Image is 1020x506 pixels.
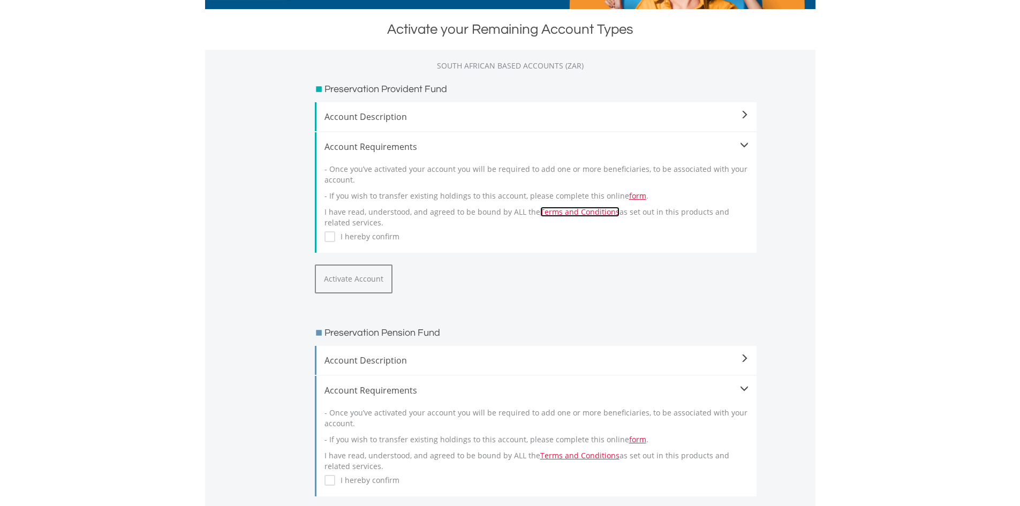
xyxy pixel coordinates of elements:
h3: Preservation Pension Fund [324,326,440,341]
p: - Once you’ve activated your account you will be required to add one or more beneficiaries, to be... [324,164,749,185]
div: SOUTH AFRICAN BASED ACCOUNTS (ZAR) [205,61,815,71]
div: Activate your Remaining Account Types [205,20,815,39]
a: form [629,434,646,444]
label: I hereby confirm [335,475,399,486]
a: Terms and Conditions [540,207,619,217]
p: - Once you’ve activated your account you will be required to add one or more beneficiaries, to be... [324,407,749,429]
div: I have read, understood, and agreed to be bound by ALL the as set out in this products and relate... [324,153,749,245]
p: - If you wish to transfer existing holdings to this account, please complete this online . [324,191,749,201]
div: Account Requirements [324,140,749,153]
a: Terms and Conditions [540,450,619,460]
div: Account Requirements [324,384,749,397]
span: Account Description [324,354,749,367]
h3: Preservation Provident Fund [324,82,447,97]
p: - If you wish to transfer existing holdings to this account, please complete this online . [324,434,749,445]
label: I hereby confirm [335,231,399,242]
button: Activate Account [315,265,392,293]
a: form [629,191,646,201]
span: Account Description [324,110,749,123]
div: I have read, understood, and agreed to be bound by ALL the as set out in this products and relate... [324,397,749,488]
